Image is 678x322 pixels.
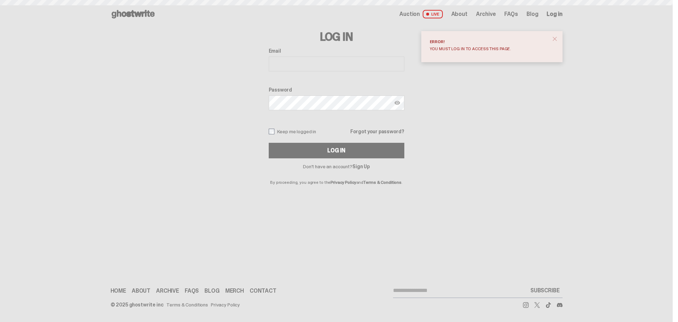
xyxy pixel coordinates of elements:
[399,10,442,18] a: Auction LIVE
[352,163,370,170] a: Sign Up
[350,129,404,134] a: Forgot your password?
[430,47,548,51] div: You must log in to access this page.
[185,288,199,294] a: FAQs
[399,11,420,17] span: Auction
[528,283,563,298] button: SUBSCRIBE
[430,40,548,44] div: Error!
[132,288,150,294] a: About
[250,288,276,294] a: Contact
[423,10,443,18] span: LIVE
[156,288,179,294] a: Archive
[527,11,538,17] a: Blog
[204,288,219,294] a: Blog
[211,302,240,307] a: Privacy Policy
[476,11,496,17] a: Archive
[111,288,126,294] a: Home
[269,143,404,158] button: Log In
[225,288,244,294] a: Merch
[548,33,561,45] button: close
[269,169,404,185] p: By proceeding, you agree to the and .
[269,31,404,42] h3: Log In
[269,129,274,134] input: Keep me logged in
[166,302,208,307] a: Terms & Conditions
[504,11,518,17] a: FAQs
[547,11,562,17] a: Log in
[269,87,404,93] label: Password
[327,148,345,153] div: Log In
[394,100,400,106] img: Show password
[269,164,404,169] p: Don't have an account?
[269,129,316,134] label: Keep me logged in
[269,48,404,54] label: Email
[111,302,163,307] div: © 2025 ghostwrite inc
[363,180,402,185] a: Terms & Conditions
[451,11,468,17] a: About
[331,180,356,185] a: Privacy Policy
